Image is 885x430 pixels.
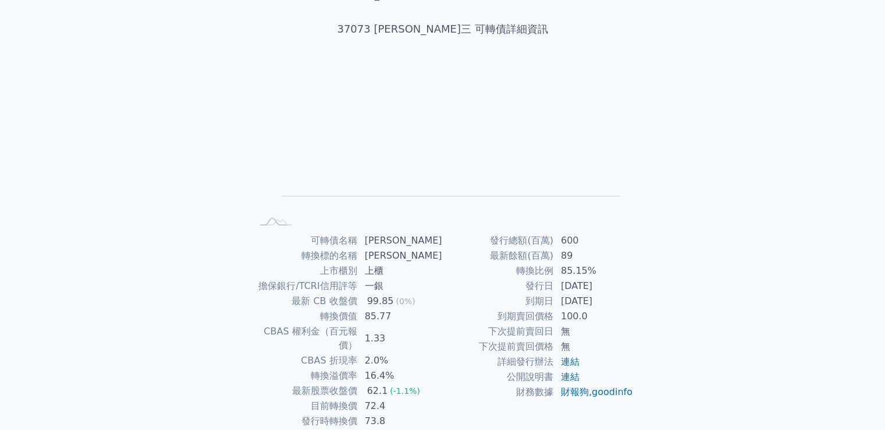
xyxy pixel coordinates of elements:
[252,294,358,309] td: 最新 CB 收盤價
[592,386,632,397] a: goodinfo
[365,294,396,308] div: 99.85
[443,354,554,369] td: 詳細發行辦法
[443,294,554,309] td: 到期日
[271,74,620,213] g: Chart
[358,368,443,383] td: 16.4%
[554,309,634,324] td: 100.0
[554,339,634,354] td: 無
[561,356,580,367] a: 連結
[443,385,554,400] td: 財務數據
[561,371,580,382] a: 連結
[358,233,443,248] td: [PERSON_NAME]
[443,279,554,294] td: 發行日
[358,414,443,429] td: 73.8
[252,248,358,263] td: 轉換標的名稱
[443,339,554,354] td: 下次提前賣回價格
[252,309,358,324] td: 轉換價值
[358,309,443,324] td: 85.77
[554,294,634,309] td: [DATE]
[358,263,443,279] td: 上櫃
[252,263,358,279] td: 上市櫃別
[358,399,443,414] td: 72.4
[827,374,885,430] iframe: Chat Widget
[358,248,443,263] td: [PERSON_NAME]
[252,399,358,414] td: 目前轉換價
[252,368,358,383] td: 轉換溢價率
[443,233,554,248] td: 發行總額(百萬)
[443,248,554,263] td: 最新餘額(百萬)
[554,324,634,339] td: 無
[554,233,634,248] td: 600
[252,233,358,248] td: 可轉債名稱
[365,384,390,398] div: 62.1
[390,386,420,396] span: (-1.1%)
[252,279,358,294] td: 擔保銀行/TCRI信用評等
[561,386,589,397] a: 財報狗
[443,324,554,339] td: 下次提前賣回日
[554,279,634,294] td: [DATE]
[358,353,443,368] td: 2.0%
[554,385,634,400] td: ,
[443,369,554,385] td: 公開說明書
[443,263,554,279] td: 轉換比例
[358,279,443,294] td: 一銀
[443,309,554,324] td: 到期賣回價格
[358,324,443,353] td: 1.33
[252,383,358,399] td: 最新股票收盤價
[238,21,648,37] h1: 37073 [PERSON_NAME]三 可轉債詳細資訊
[554,248,634,263] td: 89
[396,297,415,306] span: (0%)
[252,353,358,368] td: CBAS 折現率
[554,263,634,279] td: 85.15%
[252,414,358,429] td: 發行時轉換價
[827,374,885,430] div: 聊天小工具
[252,324,358,353] td: CBAS 權利金（百元報價）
